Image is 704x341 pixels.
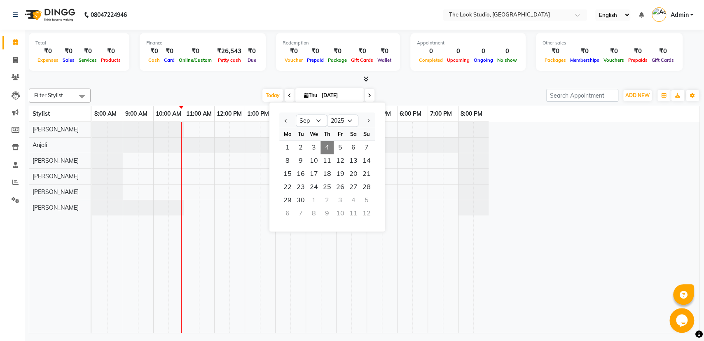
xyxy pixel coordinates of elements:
[33,126,79,133] span: [PERSON_NAME]
[294,167,307,180] span: 16
[320,180,334,194] span: 25
[347,207,360,220] div: Saturday, October 11, 2025
[417,57,445,63] span: Completed
[123,108,150,120] a: 9:00 AM
[294,167,307,180] div: Tuesday, September 16, 2025
[283,40,393,47] div: Redemption
[360,154,373,167] div: Sunday, September 14, 2025
[320,167,334,180] span: 18
[334,207,347,220] div: Friday, October 10, 2025
[61,47,77,56] div: ₹0
[61,57,77,63] span: Sales
[445,57,472,63] span: Upcoming
[458,108,484,120] a: 8:00 PM
[360,154,373,167] span: 14
[184,108,214,120] a: 11:00 AM
[652,7,666,22] img: Admin
[91,3,127,26] b: 08047224946
[320,167,334,180] div: Thursday, September 18, 2025
[283,57,305,63] span: Voucher
[568,47,601,56] div: ₹0
[360,141,373,154] div: Sunday, September 7, 2025
[445,47,472,56] div: 0
[307,154,320,167] span: 10
[283,47,305,56] div: ₹0
[417,40,519,47] div: Appointment
[77,47,99,56] div: ₹0
[320,154,334,167] span: 11
[281,167,294,180] span: 15
[334,167,347,180] div: Friday, September 19, 2025
[281,180,294,194] span: 22
[347,180,360,194] div: Saturday, September 27, 2025
[347,141,360,154] span: 6
[347,154,360,167] div: Saturday, September 13, 2025
[162,47,177,56] div: ₹0
[294,141,307,154] div: Tuesday, September 2, 2025
[347,194,360,207] div: Saturday, October 4, 2025
[670,11,688,19] span: Admin
[294,154,307,167] div: Tuesday, September 9, 2025
[281,141,294,154] div: Monday, September 1, 2025
[334,154,347,167] div: Friday, September 12, 2025
[334,154,347,167] span: 12
[146,57,162,63] span: Cash
[320,194,334,207] div: Thursday, October 2, 2025
[543,47,568,56] div: ₹0
[568,57,601,63] span: Memberships
[35,40,123,47] div: Total
[320,180,334,194] div: Thursday, September 25, 2025
[302,92,319,98] span: Thu
[626,57,650,63] span: Prepaids
[334,180,347,194] span: 26
[543,40,676,47] div: Other sales
[281,194,294,207] div: Monday, September 29, 2025
[495,57,519,63] span: No show
[307,180,320,194] div: Wednesday, September 24, 2025
[281,180,294,194] div: Monday, September 22, 2025
[162,57,177,63] span: Card
[347,167,360,180] div: Saturday, September 20, 2025
[543,57,568,63] span: Packages
[281,207,294,220] div: Monday, October 6, 2025
[177,57,214,63] span: Online/Custom
[472,47,495,56] div: 0
[245,108,271,120] a: 1:00 PM
[294,194,307,207] span: 30
[307,154,320,167] div: Wednesday, September 10, 2025
[546,89,618,102] input: Search Appointment
[294,154,307,167] span: 9
[283,114,290,127] button: Previous month
[650,47,676,56] div: ₹0
[326,57,349,63] span: Package
[281,141,294,154] span: 1
[626,47,650,56] div: ₹0
[281,194,294,207] span: 29
[347,127,360,140] div: Sa
[99,57,123,63] span: Products
[669,308,696,333] iframe: chat widget
[33,110,50,117] span: Stylist
[360,167,373,180] span: 21
[294,194,307,207] div: Tuesday, September 30, 2025
[296,114,327,127] select: Select month
[33,173,79,180] span: [PERSON_NAME]
[347,167,360,180] span: 20
[334,194,347,207] div: Friday, October 3, 2025
[33,157,79,164] span: [PERSON_NAME]
[245,47,259,56] div: ₹0
[360,207,373,220] div: Sunday, October 12, 2025
[349,57,375,63] span: Gift Cards
[319,89,360,102] input: 2025-09-04
[92,108,119,120] a: 8:00 AM
[281,154,294,167] div: Monday, September 8, 2025
[320,127,334,140] div: Th
[650,57,676,63] span: Gift Cards
[320,141,334,154] span: 4
[35,47,61,56] div: ₹0
[347,154,360,167] span: 13
[601,57,626,63] span: Vouchers
[21,3,77,26] img: logo
[347,141,360,154] div: Saturday, September 6, 2025
[472,57,495,63] span: Ongoing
